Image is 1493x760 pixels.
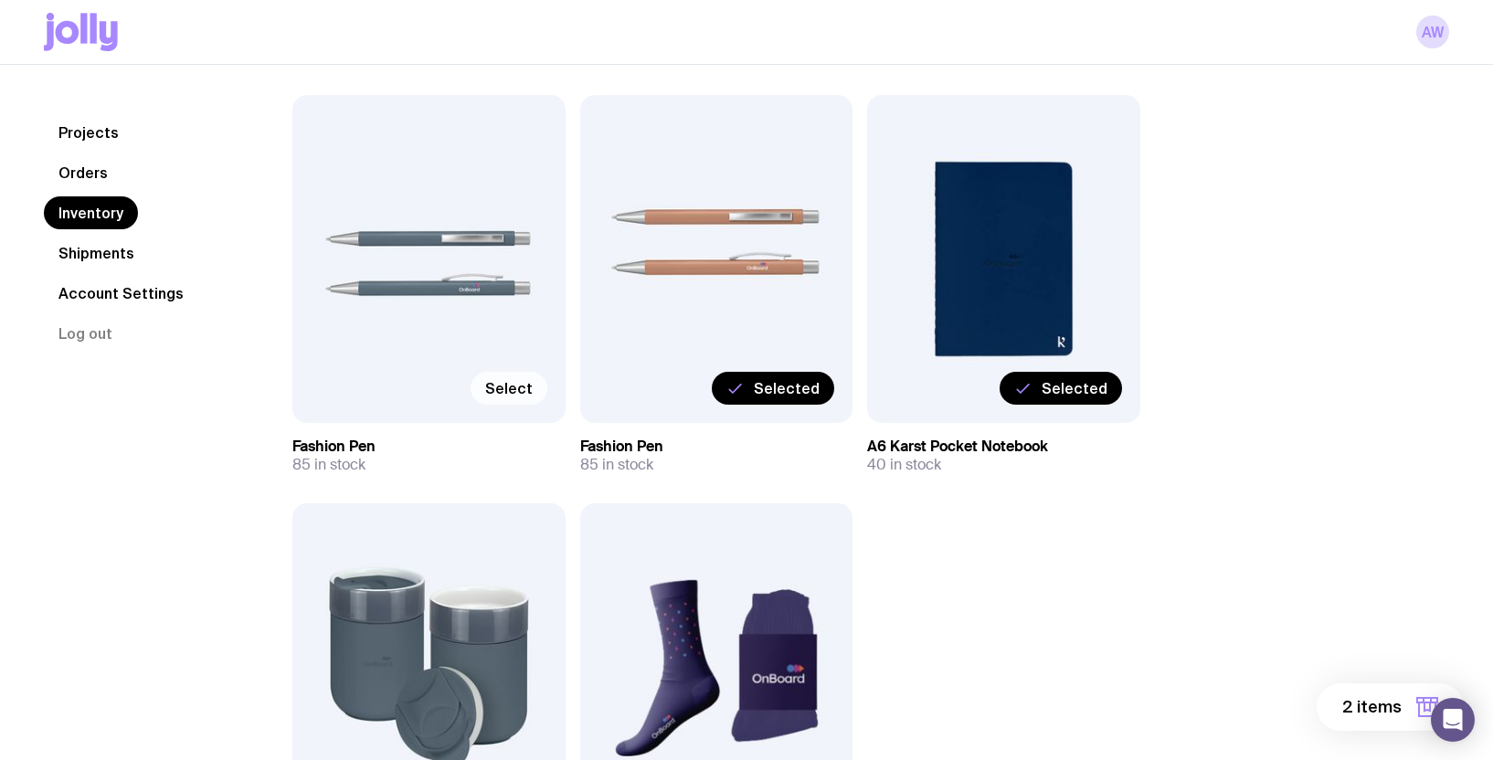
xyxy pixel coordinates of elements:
a: Shipments [44,237,149,269]
span: 85 in stock [580,456,653,474]
a: Account Settings [44,277,198,310]
a: Projects [44,116,133,149]
span: 85 in stock [292,456,365,474]
span: 40 in stock [867,456,941,474]
a: Orders [44,156,122,189]
button: 2 items [1317,683,1464,731]
h3: Fashion Pen [292,438,566,456]
a: AW [1416,16,1449,48]
h3: Fashion Pen [580,438,853,456]
h3: A6 Karst Pocket Notebook [867,438,1140,456]
a: Inventory [44,196,138,229]
div: Open Intercom Messenger [1431,698,1475,742]
span: Selected [754,379,820,397]
button: Log out [44,317,127,350]
span: Selected [1042,379,1107,397]
span: Select [485,379,533,397]
span: 2 items [1342,696,1402,718]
